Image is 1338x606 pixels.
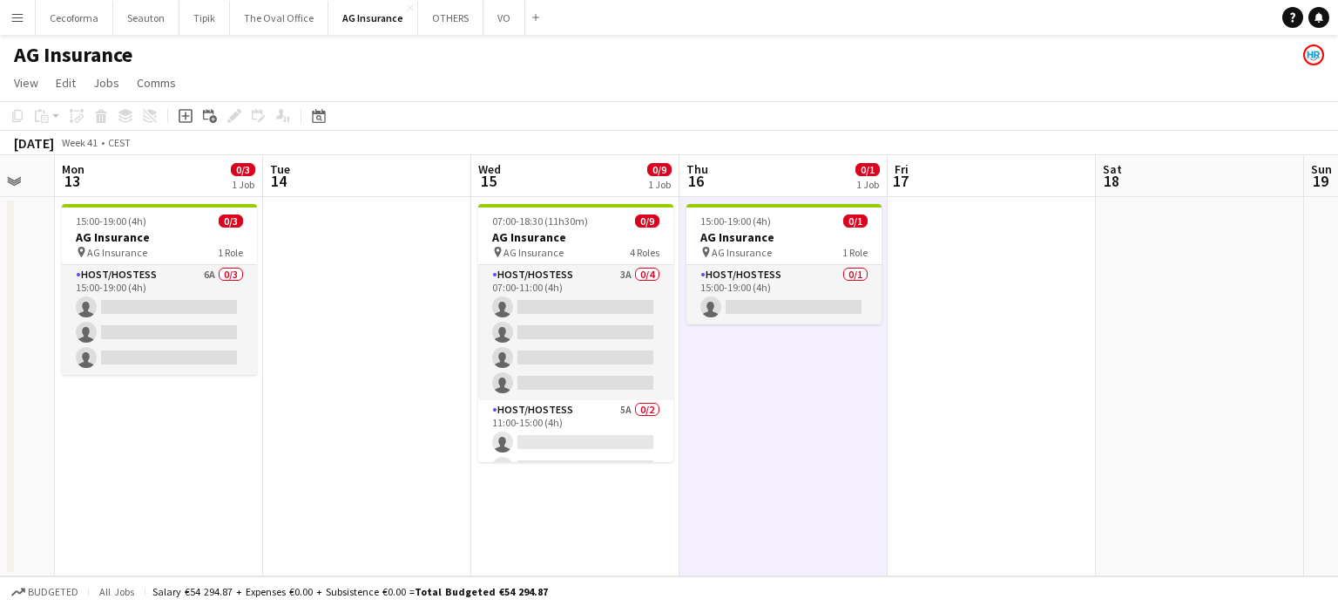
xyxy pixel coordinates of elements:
app-user-avatar: HR Team [1303,44,1324,65]
button: Tipik [179,1,230,35]
h3: AG Insurance [478,229,673,245]
span: Week 41 [57,136,101,149]
button: AG Insurance [328,1,418,35]
span: 0/3 [231,163,255,176]
span: View [14,75,38,91]
h3: AG Insurance [686,229,882,245]
span: Sun [1311,161,1332,177]
span: AG Insurance [503,246,564,259]
span: 15:00-19:00 (4h) [700,214,771,228]
app-job-card: 15:00-19:00 (4h)0/1AG Insurance AG Insurance1 RoleHost/Hostess0/115:00-19:00 (4h) [686,204,882,324]
button: Budgeted [9,582,81,602]
div: Salary €54 294.87 + Expenses €0.00 + Subsistence €0.00 = [152,585,548,598]
span: Mon [62,161,84,177]
span: All jobs [96,585,138,598]
span: AG Insurance [87,246,147,259]
h1: AG Insurance [14,42,132,68]
span: 17 [892,171,909,191]
span: 4 Roles [630,246,659,259]
span: 0/1 [855,163,880,176]
span: AG Insurance [712,246,772,259]
app-card-role: Host/Hostess6A0/315:00-19:00 (4h) [62,265,257,375]
button: The Oval Office [230,1,328,35]
app-card-role: Host/Hostess0/115:00-19:00 (4h) [686,265,882,324]
span: Edit [56,75,76,91]
span: Thu [686,161,708,177]
button: OTHERS [418,1,483,35]
span: 19 [1308,171,1332,191]
h3: AG Insurance [62,229,257,245]
span: Fri [895,161,909,177]
span: 16 [684,171,708,191]
div: 1 Job [856,178,879,191]
span: Comms [137,75,176,91]
app-job-card: 15:00-19:00 (4h)0/3AG Insurance AG Insurance1 RoleHost/Hostess6A0/315:00-19:00 (4h) [62,204,257,375]
span: 15 [476,171,501,191]
app-job-card: 07:00-18:30 (11h30m)0/9AG Insurance AG Insurance4 RolesHost/Hostess3A0/407:00-11:00 (4h) Host/Hos... [478,204,673,462]
a: View [7,71,45,94]
button: Seauton [113,1,179,35]
span: Wed [478,161,501,177]
span: Tue [270,161,290,177]
div: CEST [108,136,131,149]
button: VO [483,1,525,35]
span: 0/9 [647,163,672,176]
span: 07:00-18:30 (11h30m) [492,214,588,228]
span: 0/9 [635,214,659,228]
app-card-role: Host/Hostess5A0/211:00-15:00 (4h) [478,400,673,485]
span: Budgeted [28,586,78,598]
span: 0/1 [843,214,868,228]
button: Cecoforma [36,1,113,35]
span: Sat [1103,161,1122,177]
div: 1 Job [648,178,671,191]
div: 1 Job [232,178,254,191]
span: 1 Role [218,246,243,259]
div: [DATE] [14,134,54,152]
span: 18 [1100,171,1122,191]
span: 13 [59,171,84,191]
span: 1 Role [842,246,868,259]
a: Edit [49,71,83,94]
span: Jobs [93,75,119,91]
a: Jobs [86,71,126,94]
span: 0/3 [219,214,243,228]
span: 14 [267,171,290,191]
span: 15:00-19:00 (4h) [76,214,146,228]
app-card-role: Host/Hostess3A0/407:00-11:00 (4h) [478,265,673,400]
span: Total Budgeted €54 294.87 [415,585,548,598]
a: Comms [130,71,183,94]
